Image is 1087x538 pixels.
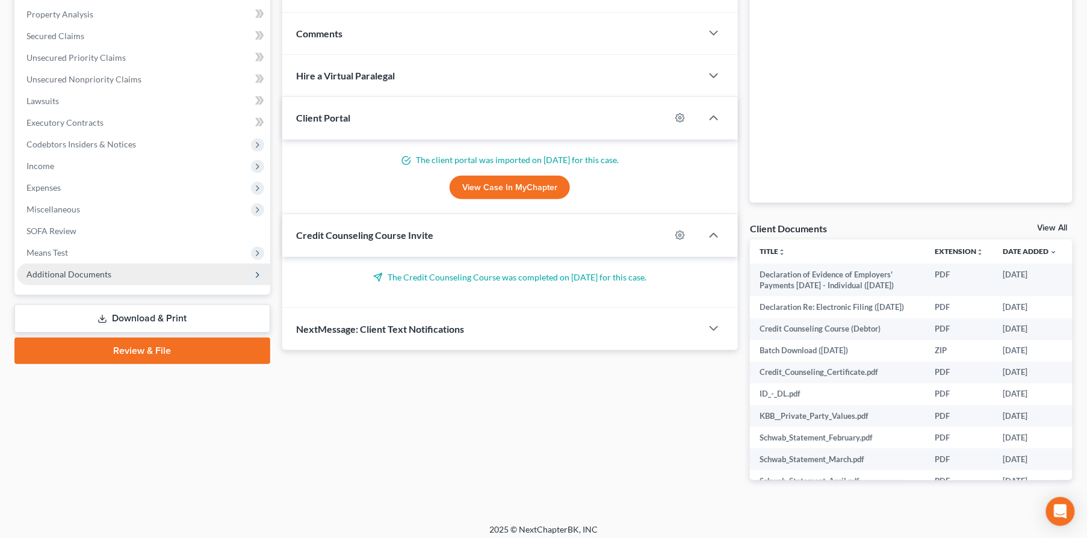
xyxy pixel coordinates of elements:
[26,117,104,128] span: Executory Contracts
[297,154,724,166] p: The client portal was imported on [DATE] for this case.
[925,448,993,470] td: PDF
[26,226,76,236] span: SOFA Review
[26,74,141,84] span: Unsecured Nonpriority Claims
[17,25,270,47] a: Secured Claims
[925,427,993,448] td: PDF
[297,112,351,123] span: Client Portal
[750,383,925,405] td: ID_-_DL.pdf
[1003,247,1057,256] a: Date Added expand_more
[26,204,80,214] span: Miscellaneous
[1050,249,1057,256] i: expand_more
[1038,224,1068,232] a: View All
[17,69,270,90] a: Unsecured Nonpriority Claims
[750,222,827,235] div: Client Documents
[14,305,270,333] a: Download & Print
[925,264,993,297] td: PDF
[17,47,270,69] a: Unsecured Priority Claims
[26,139,136,149] span: Codebtors Insiders & Notices
[750,427,925,448] td: Schwab_Statement_February.pdf
[993,448,1067,470] td: [DATE]
[925,383,993,405] td: PDF
[17,4,270,25] a: Property Analysis
[297,323,465,335] span: NextMessage: Client Text Notifications
[297,28,343,39] span: Comments
[26,31,84,41] span: Secured Claims
[750,340,925,362] td: Batch Download ([DATE])
[297,70,395,81] span: Hire a Virtual Paralegal
[993,340,1067,362] td: [DATE]
[297,229,434,241] span: Credit Counseling Course Invite
[925,470,993,492] td: PDF
[925,340,993,362] td: ZIP
[993,427,1067,448] td: [DATE]
[750,296,925,318] td: Declaration Re: Electronic Filing ([DATE])
[993,318,1067,340] td: [DATE]
[925,318,993,340] td: PDF
[925,296,993,318] td: PDF
[26,96,59,106] span: Lawsuits
[925,405,993,427] td: PDF
[750,264,925,297] td: Declaration of Evidence of Employers' Payments [DATE] - Individual ([DATE])
[297,271,724,283] p: The Credit Counseling Course was completed on [DATE] for this case.
[993,405,1067,427] td: [DATE]
[993,264,1067,297] td: [DATE]
[17,90,270,112] a: Lawsuits
[750,318,925,340] td: Credit Counseling Course (Debtor)
[976,249,983,256] i: unfold_more
[17,112,270,134] a: Executory Contracts
[993,383,1067,405] td: [DATE]
[1046,497,1075,526] div: Open Intercom Messenger
[26,247,68,258] span: Means Test
[17,220,270,242] a: SOFA Review
[26,52,126,63] span: Unsecured Priority Claims
[750,470,925,492] td: Schwab_Statement_April.pdf
[778,249,785,256] i: unfold_more
[26,182,61,193] span: Expenses
[26,9,93,19] span: Property Analysis
[26,161,54,171] span: Income
[750,362,925,383] td: Credit_Counseling_Certificate.pdf
[993,296,1067,318] td: [DATE]
[450,176,570,200] a: View Case in MyChapter
[14,338,270,364] a: Review & File
[935,247,983,256] a: Extensionunfold_more
[750,405,925,427] td: KBB__Private_Party_Values.pdf
[925,362,993,383] td: PDF
[993,362,1067,383] td: [DATE]
[26,269,111,279] span: Additional Documents
[760,247,785,256] a: Titleunfold_more
[993,470,1067,492] td: [DATE]
[750,448,925,470] td: Schwab_Statement_March.pdf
